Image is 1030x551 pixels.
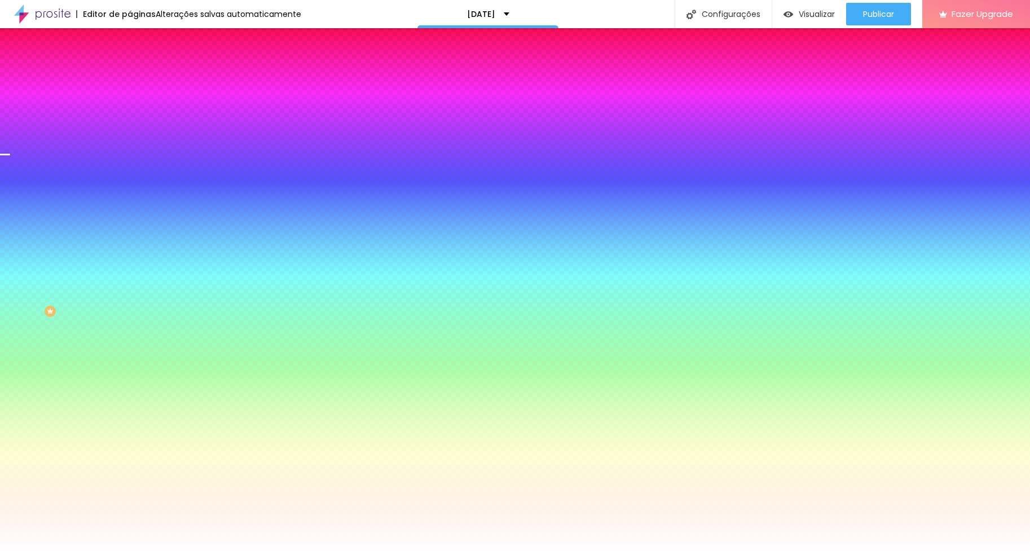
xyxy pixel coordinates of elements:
p: [DATE] [467,10,495,18]
span: Fazer Upgrade [952,9,1013,19]
button: Publicar [846,3,911,25]
img: view-1.svg [783,10,793,19]
div: Editor de páginas [76,10,156,18]
span: Visualizar [799,10,835,19]
img: Icone [686,10,696,19]
span: Publicar [863,10,894,19]
div: Alterações salvas automaticamente [156,10,301,18]
button: Visualizar [772,3,846,25]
